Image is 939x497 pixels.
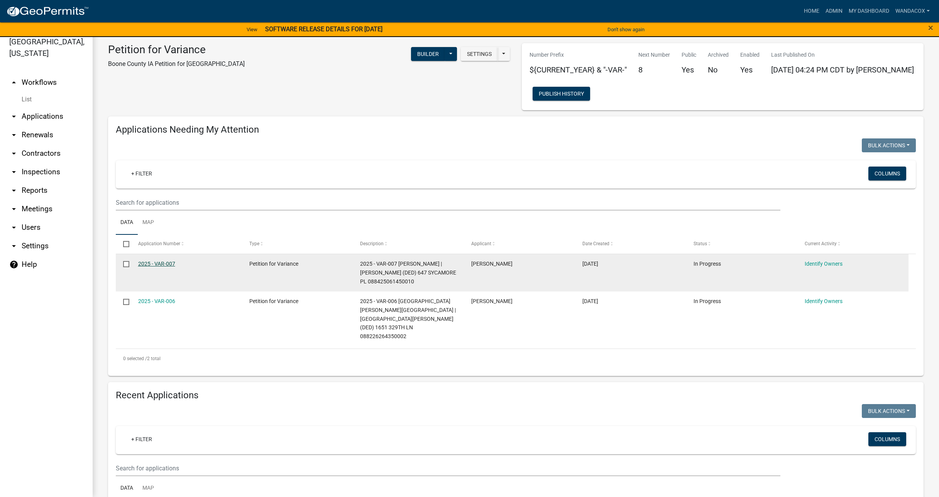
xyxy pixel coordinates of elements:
[360,261,456,285] span: 2025 - VAR-007 Oostenink, Marc J | Oostenink, Heidi M (DED) 647 SYCAMORE PL 088425061450010
[360,241,384,246] span: Description
[797,235,909,253] datatable-header-cell: Current Activity
[116,195,780,211] input: Search for applications
[575,235,686,253] datatable-header-cell: Date Created
[582,241,609,246] span: Date Created
[116,349,916,368] div: 2 total
[411,47,445,61] button: Builder
[530,65,627,74] h5: ${CURRENT_YEAR} & "-VAR-"
[123,356,147,361] span: 0 selected /
[138,298,175,304] a: 2025 - VAR-006
[694,298,721,304] span: In Progress
[9,130,19,140] i: arrow_drop_down
[9,149,19,158] i: arrow_drop_down
[9,167,19,177] i: arrow_drop_down
[116,235,130,253] datatable-header-cell: Select
[9,260,19,269] i: help
[533,91,590,97] wm-modal-confirm: Workflow Publish History
[928,22,933,33] span: ×
[353,235,464,253] datatable-header-cell: Description
[138,261,175,267] a: 2025 - VAR-007
[108,59,245,69] p: Boone County IA Petition for [GEOGRAPHIC_DATA]
[805,241,837,246] span: Current Activity
[125,167,158,180] a: + Filter
[682,65,696,74] h5: Yes
[471,261,513,267] span: Tim Schwind
[862,404,916,418] button: Bulk Actions
[805,298,843,304] a: Identify Owners
[471,241,491,246] span: Applicant
[461,47,498,61] button: Settings
[108,43,245,56] h3: Petition for Variance
[638,65,670,74] h5: 8
[682,51,696,59] p: Public
[464,235,575,253] datatable-header-cell: Applicant
[801,4,822,19] a: Home
[582,298,598,304] span: 09/02/2025
[533,87,590,101] button: Publish History
[242,235,353,253] datatable-header-cell: Type
[694,261,721,267] span: In Progress
[805,261,843,267] a: Identify Owners
[862,138,916,152] button: Bulk Actions
[638,51,670,59] p: Next Number
[9,204,19,214] i: arrow_drop_down
[708,51,729,59] p: Archived
[130,235,242,253] datatable-header-cell: Application Number
[771,65,914,74] span: [DATE] 04:24 PM CDT by [PERSON_NAME]
[9,112,19,121] i: arrow_drop_down
[125,432,158,446] a: + Filter
[846,4,892,19] a: My Dashboard
[9,223,19,232] i: arrow_drop_down
[868,167,906,180] button: Columns
[9,186,19,195] i: arrow_drop_down
[928,23,933,32] button: Close
[249,241,259,246] span: Type
[530,51,627,59] p: Number Prefix
[249,261,298,267] span: Petition for Variance
[892,4,933,19] a: WandaCox
[471,298,513,304] span: Bryan Olmstead
[9,241,19,251] i: arrow_drop_down
[694,241,707,246] span: Status
[868,432,906,446] button: Columns
[582,261,598,267] span: 09/02/2025
[265,25,382,33] strong: SOFTWARE RELEASE DETAILS FOR [DATE]
[116,460,780,476] input: Search for applications
[138,241,180,246] span: Application Number
[249,298,298,304] span: Petition for Variance
[360,298,456,339] span: 2025 - VAR-006 Olmstead, Bryan | Olmstead, Kimberly (DED) 1651 329TH LN 088226264350002
[740,65,760,74] h5: Yes
[686,235,797,253] datatable-header-cell: Status
[138,211,159,235] a: Map
[708,65,729,74] h5: No
[244,23,261,36] a: View
[822,4,846,19] a: Admin
[9,78,19,87] i: arrow_drop_up
[771,51,914,59] p: Last Published On
[116,211,138,235] a: Data
[740,51,760,59] p: Enabled
[116,390,916,401] h4: Recent Applications
[116,124,916,135] h4: Applications Needing My Attention
[604,23,648,36] button: Don't show again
